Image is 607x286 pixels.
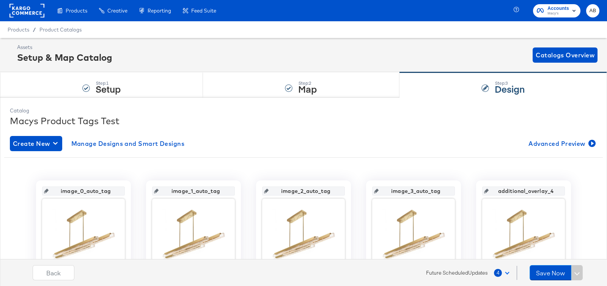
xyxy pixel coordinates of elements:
button: AccountsMacy's [533,4,580,17]
div: Catalog [10,107,597,114]
span: / [29,27,39,33]
span: AB [589,6,596,15]
button: AB [586,4,599,17]
span: Advanced Preview [528,138,594,149]
button: Catalogs Overview [533,47,598,63]
span: Creative [107,8,127,14]
span: Catalogs Overview [536,50,594,60]
span: Feed Suite [191,8,216,14]
span: 4 [494,269,502,277]
button: Advanced Preview [525,136,597,151]
button: Manage Designs and Smart Designs [68,136,188,151]
button: Create New [10,136,62,151]
span: Reporting [148,8,171,14]
button: Save Now [530,265,571,280]
a: Product Catalogs [39,27,82,33]
span: Accounts [547,5,569,13]
div: Setup & Map Catalog [17,51,112,64]
div: Step: 1 [96,81,121,86]
strong: Design [495,82,525,95]
span: Products [8,27,29,33]
span: Create New [13,138,59,149]
div: Step: 2 [298,81,317,86]
div: Assets [17,44,112,51]
button: Back [33,265,74,280]
div: Macys Product Tags Test [10,114,597,127]
strong: Map [298,82,317,95]
span: Products [66,8,87,14]
span: Macy's [547,11,569,17]
div: Step: 3 [495,81,525,86]
span: Future Scheduled Updates [426,269,488,277]
strong: Setup [96,82,121,95]
span: Manage Designs and Smart Designs [71,138,185,149]
button: 4 [494,266,513,280]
